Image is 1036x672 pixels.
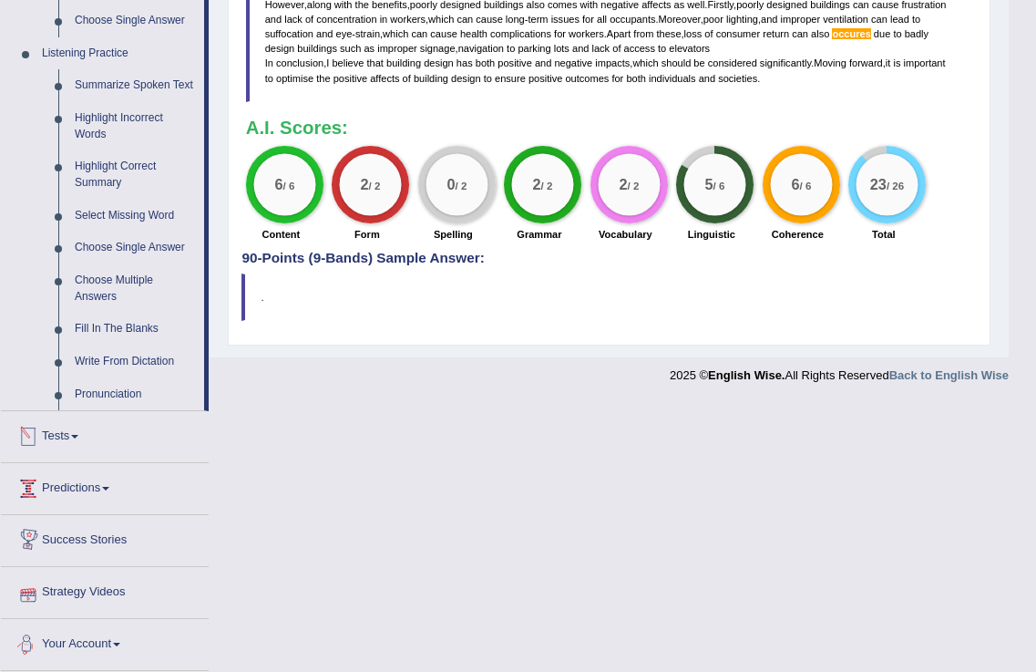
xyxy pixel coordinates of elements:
span: societies [718,73,757,84]
span: considered [708,57,757,68]
span: of [305,14,313,25]
span: and [572,43,589,54]
span: design [451,73,481,84]
span: positive [333,73,367,84]
a: Pronunciation [67,378,204,411]
small: / 2 [369,180,381,191]
a: Predictions [1,463,209,509]
span: design [265,43,295,54]
span: from [633,28,653,39]
span: lack [284,14,303,25]
div: 2025 © All Rights Reserved [670,357,1009,384]
span: improper [781,14,821,25]
span: suffocation [265,28,313,39]
span: and [535,57,551,68]
label: Linguistic [688,227,735,242]
span: individuals [649,73,696,84]
span: which [632,57,658,68]
span: return [763,28,789,39]
span: and [316,28,333,39]
span: for [554,28,566,39]
a: Select Missing Word [67,200,204,233]
small: / 26 [887,180,904,191]
span: the [316,73,330,84]
span: eye [336,28,353,39]
span: can [792,28,808,39]
span: forward [849,57,883,68]
span: Apart [607,28,631,39]
big: 0 [446,176,455,192]
span: buildings [297,43,337,54]
span: that [367,57,384,68]
big: 2 [619,176,627,192]
span: occupants [610,14,655,25]
label: Vocabulary [599,227,652,242]
label: Coherence [772,227,824,242]
span: loss [684,28,703,39]
big: 6 [274,176,282,192]
b: A.I. Scores: [246,118,348,138]
small: / 2 [455,180,467,191]
span: workers [390,14,426,25]
span: issues [551,14,580,25]
span: believe [332,57,364,68]
span: building [414,73,448,84]
big: 2 [533,176,541,192]
a: Strategy Videos [1,567,209,613]
a: Choose Single Answer [67,232,204,264]
span: health [460,28,487,39]
small: / 6 [282,180,294,191]
a: Listening Practice [34,37,204,70]
small: / 6 [799,180,811,191]
span: poor [703,14,723,25]
span: negative [554,57,592,68]
span: and [699,73,715,84]
span: positive [497,57,531,68]
span: navigation [458,43,504,54]
span: to [507,43,515,54]
span: lead [890,14,909,25]
a: Choose Single Answer [67,5,204,37]
span: of [704,28,713,39]
span: lots [554,43,569,54]
span: to [912,14,920,25]
span: conclusion [276,57,323,68]
span: to [265,73,273,84]
span: for [582,14,594,25]
span: in [380,14,388,25]
span: parking [518,43,550,54]
label: Form [354,227,380,242]
span: In [265,57,273,68]
big: 6 [791,176,799,192]
span: lack [592,43,610,54]
a: Your Account [1,619,209,665]
span: elevators [669,43,710,54]
span: for [611,73,623,84]
small: / 2 [627,180,639,191]
span: ventilation [823,14,868,25]
span: positive [528,73,562,84]
big: 2 [361,176,369,192]
span: has [456,57,473,68]
span: can [411,28,427,39]
span: can [456,14,473,25]
span: is [893,57,900,68]
small: / 6 [713,180,725,191]
span: Moving [814,57,846,68]
span: which [383,28,408,39]
span: and [761,14,777,25]
a: Tests [1,411,209,457]
a: Choose Multiple Answers [67,264,204,313]
span: should [662,57,692,68]
small: / 2 [541,180,553,191]
span: optimise [276,73,313,84]
span: also [811,28,829,39]
label: Total [872,227,896,242]
span: lighting [726,14,758,25]
span: Possible spelling mistake found. (did you mean: occurs) [832,28,870,39]
span: building [386,57,421,68]
span: as [364,43,374,54]
blockquote: . [241,274,976,321]
span: concentration [316,14,376,25]
span: workers [569,28,604,39]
